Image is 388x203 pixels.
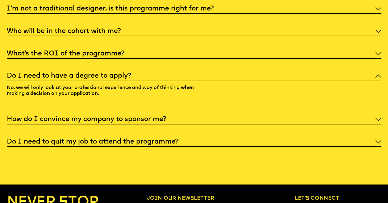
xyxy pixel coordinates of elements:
[7,116,166,123] h5: How do I convince my company to sponsor me?
[7,28,121,35] h5: Who will be in the cohort with me?
[295,195,381,202] h6: Let’s connect
[7,6,214,12] h5: I'm not a traditional designer, is this programme right for me?
[7,73,131,79] h5: Do I need to have a degree to apply?
[7,139,178,145] h5: Do I need to quit my job to attend the programme?
[147,195,254,202] h6: Join our newsletter
[7,51,124,57] h5: What’s the ROI of the programme?
[7,81,203,102] p: No, we will only look at your professional experience and way of thinking when making a decision ...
